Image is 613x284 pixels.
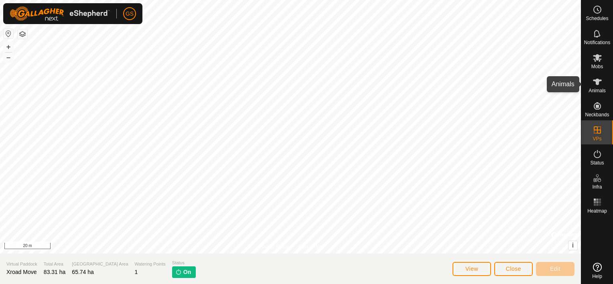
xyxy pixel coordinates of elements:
[44,269,66,275] span: 83.31 ha
[465,266,478,272] span: View
[4,53,13,62] button: –
[572,242,574,249] span: i
[584,40,610,45] span: Notifications
[44,261,66,268] span: Total Area
[568,241,577,250] button: i
[298,243,322,250] a: Contact Us
[72,261,128,268] span: [GEOGRAPHIC_DATA] Area
[585,112,609,117] span: Neckbands
[494,262,533,276] button: Close
[593,136,601,141] span: VPs
[592,274,602,279] span: Help
[183,268,191,276] span: On
[536,262,574,276] button: Edit
[586,16,608,21] span: Schedules
[6,261,37,268] span: Virtual Paddock
[4,29,13,39] button: Reset Map
[581,260,613,282] a: Help
[126,10,134,18] span: GS
[259,243,289,250] a: Privacy Policy
[4,42,13,52] button: +
[172,260,196,266] span: Status
[506,266,521,272] span: Close
[10,6,110,21] img: Gallagher Logo
[550,266,560,272] span: Edit
[587,209,607,213] span: Heatmap
[592,185,602,189] span: Infra
[589,88,606,93] span: Animals
[135,261,166,268] span: Watering Points
[18,29,27,39] button: Map Layers
[591,64,603,69] span: Mobs
[135,269,138,275] span: 1
[6,269,37,275] span: Xroad Move
[590,160,604,165] span: Status
[175,269,182,275] img: turn-on
[72,269,94,275] span: 65.74 ha
[453,262,491,276] button: View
